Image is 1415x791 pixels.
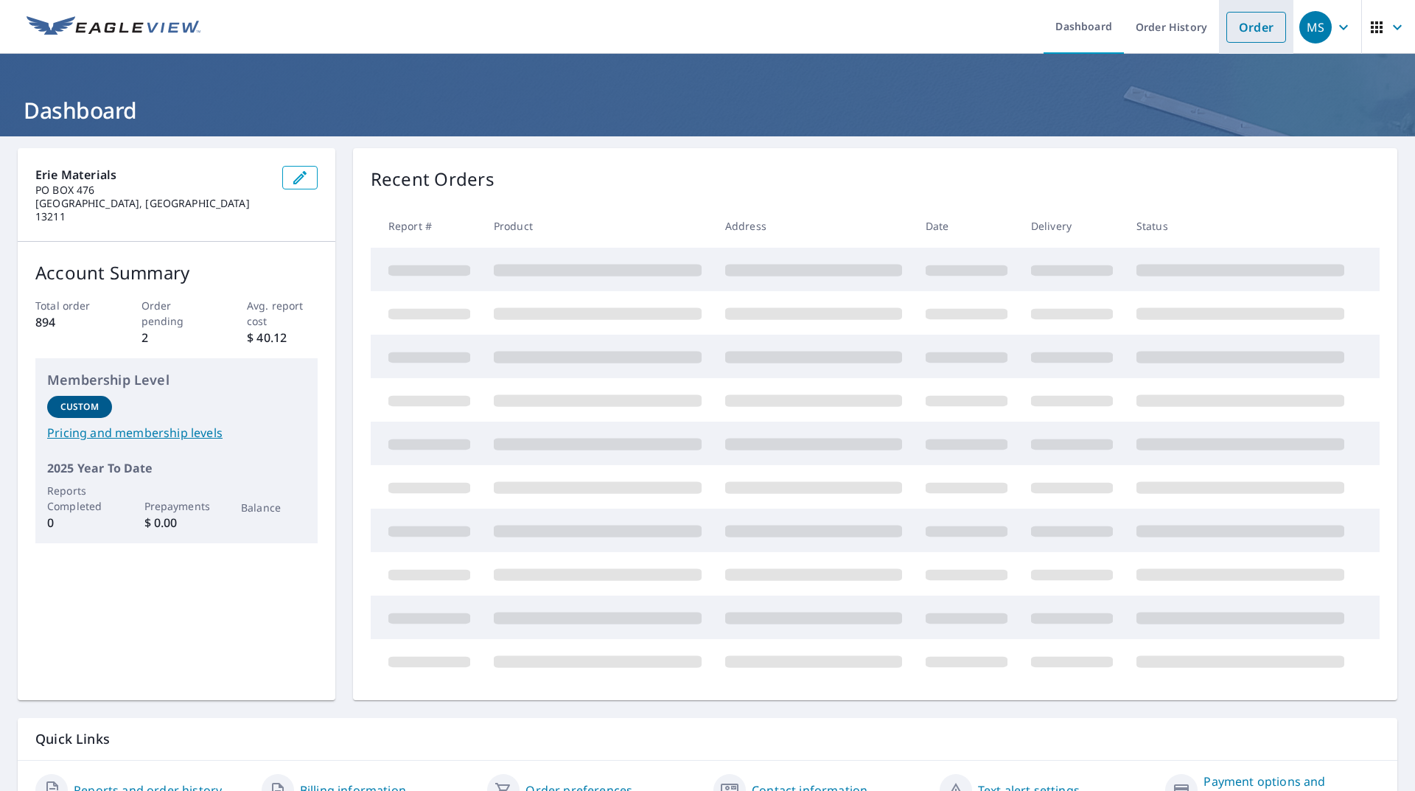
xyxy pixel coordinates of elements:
[1125,204,1356,248] th: Status
[47,424,306,442] a: Pricing and membership levels
[60,400,99,414] p: Custom
[1226,12,1286,43] a: Order
[35,184,270,197] p: PO BOX 476
[141,298,212,329] p: Order pending
[247,298,318,329] p: Avg. report cost
[47,459,306,477] p: 2025 Year To Date
[914,204,1019,248] th: Date
[47,483,112,514] p: Reports Completed
[27,16,200,38] img: EV Logo
[35,298,106,313] p: Total order
[144,498,209,514] p: Prepayments
[241,500,306,515] p: Balance
[35,197,270,223] p: [GEOGRAPHIC_DATA], [GEOGRAPHIC_DATA] 13211
[247,329,318,346] p: $ 40.12
[371,204,482,248] th: Report #
[141,329,212,346] p: 2
[144,514,209,532] p: $ 0.00
[47,370,306,390] p: Membership Level
[371,166,495,192] p: Recent Orders
[1299,11,1332,43] div: MS
[713,204,914,248] th: Address
[47,514,112,532] p: 0
[1019,204,1125,248] th: Delivery
[35,730,1380,748] p: Quick Links
[18,95,1397,125] h1: Dashboard
[482,204,713,248] th: Product
[35,166,270,184] p: Erie Materials
[35,259,318,286] p: Account Summary
[35,313,106,331] p: 894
